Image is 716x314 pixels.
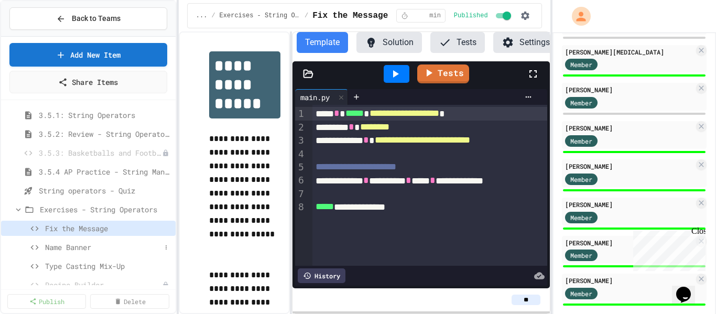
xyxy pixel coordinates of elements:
[493,32,558,53] button: Settings
[161,242,171,253] button: More options
[356,32,422,53] button: Solution
[4,4,72,67] div: Chat with us now!Close
[295,160,306,174] div: 5
[295,107,306,121] div: 1
[162,149,169,157] div: Unpublished
[298,268,345,283] div: History
[40,204,171,215] span: Exercises - String Operators
[295,89,348,105] div: main.py
[45,279,162,290] span: Recipe Builder
[629,226,706,271] iframe: chat widget
[39,166,171,177] span: 3.5.4 AP Practice - String Manipulation
[45,223,171,234] span: Fix the Message
[295,147,306,160] div: 4
[45,242,161,253] span: Name Banner
[570,60,592,69] span: Member
[295,121,306,134] div: 2
[9,7,167,30] button: Back to Teams
[295,174,306,187] div: 6
[565,85,694,94] div: [PERSON_NAME]
[565,123,694,133] div: [PERSON_NAME]
[297,32,348,53] button: Template
[72,13,121,24] span: Back to Teams
[565,47,694,57] div: [PERSON_NAME][MEDICAL_DATA]
[430,32,485,53] button: Tests
[565,238,694,247] div: [PERSON_NAME]
[295,92,335,103] div: main.py
[162,281,169,289] div: Unpublished
[570,136,592,146] span: Member
[570,251,592,260] span: Member
[305,12,308,20] span: /
[90,294,169,309] a: Delete
[312,9,388,22] span: Fix the Message
[295,200,306,214] div: 8
[39,110,171,121] span: 3.5.1: String Operators
[196,12,208,20] span: ...
[39,185,171,196] span: String operators - Quiz
[211,12,215,20] span: /
[565,276,694,285] div: [PERSON_NAME]
[565,161,694,171] div: [PERSON_NAME]
[672,272,706,304] iframe: chat widget
[9,43,167,67] a: Add New Item
[561,4,593,28] div: My Account
[45,261,171,272] span: Type Casting Mix-Up
[7,294,86,309] a: Publish
[429,12,441,20] span: min
[570,289,592,298] span: Member
[220,12,300,20] span: Exercises - String Operators
[570,98,592,107] span: Member
[39,147,162,158] span: 3.5.3: Basketballs and Footballs
[39,128,171,139] span: 3.5.2: Review - String Operators
[565,200,694,209] div: [PERSON_NAME]
[454,12,488,20] span: Published
[295,134,306,147] div: 3
[570,175,592,184] span: Member
[9,71,167,93] a: Share Items
[295,187,306,200] div: 7
[417,64,469,83] a: Tests
[454,9,513,22] div: Content is published and visible to students
[570,213,592,222] span: Member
